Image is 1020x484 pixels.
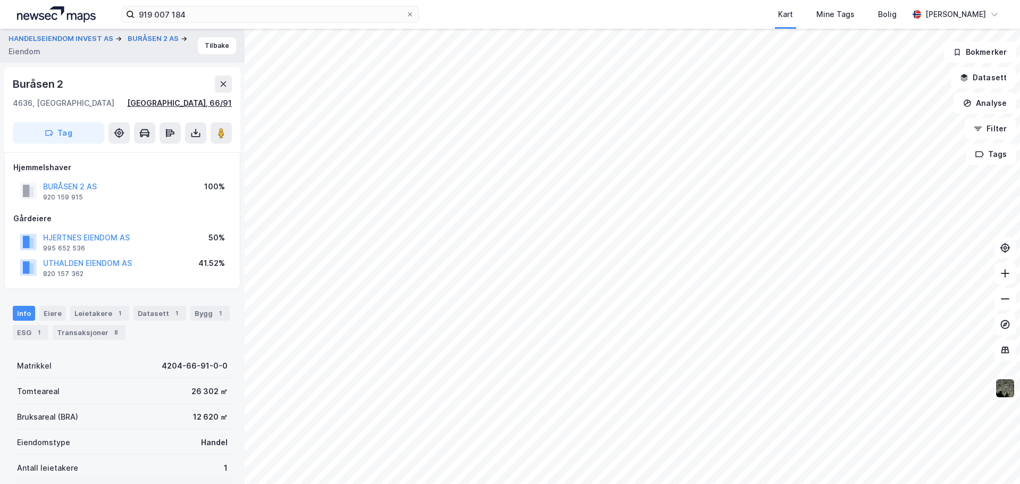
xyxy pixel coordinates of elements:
div: Eiendom [9,45,40,58]
button: HANDELSEIENDOM INVEST AS [9,34,115,44]
img: logo.a4113a55bc3d86da70a041830d287a7e.svg [17,6,96,22]
button: Tag [13,122,104,144]
div: Tomteareal [17,385,60,398]
div: 1 [114,308,125,319]
div: Leietakere [70,306,129,321]
div: Transaksjoner [53,325,126,340]
div: Matrikkel [17,360,52,372]
button: Datasett [951,67,1016,88]
div: 26 302 ㎡ [191,385,228,398]
div: Mine Tags [816,8,855,21]
div: 820 157 362 [43,270,83,278]
div: Antall leietakere [17,462,78,474]
div: Bygg [190,306,230,321]
div: Bruksareal (BRA) [17,411,78,423]
div: Bolig [878,8,897,21]
div: 995 652 536 [43,244,85,253]
div: 1 [224,462,228,474]
div: Handel [201,436,228,449]
button: BURÅSEN 2 AS [128,34,181,44]
div: Datasett [133,306,186,321]
div: Gårdeiere [13,212,231,225]
div: ESG [13,325,48,340]
div: Eiere [39,306,66,321]
div: 41.52% [198,257,225,270]
button: Analyse [954,93,1016,114]
div: 4636, [GEOGRAPHIC_DATA] [13,97,114,110]
button: Filter [965,118,1016,139]
input: Søk på adresse, matrikkel, gårdeiere, leietakere eller personer [135,6,406,22]
div: [PERSON_NAME] [925,8,986,21]
div: 8 [111,327,121,338]
div: 12 620 ㎡ [193,411,228,423]
div: Buråsen 2 [13,76,65,93]
button: Tags [966,144,1016,165]
div: Hjemmelshaver [13,161,231,174]
div: Eiendomstype [17,436,70,449]
iframe: Chat Widget [967,433,1020,484]
button: Bokmerker [944,41,1016,63]
img: 9k= [995,378,1015,398]
div: 4204-66-91-0-0 [162,360,228,372]
div: Info [13,306,35,321]
div: 1 [171,308,182,319]
div: 50% [208,231,225,244]
div: Kart [778,8,793,21]
div: 100% [204,180,225,193]
div: 1 [34,327,44,338]
div: 920 159 915 [43,193,83,202]
div: 1 [215,308,225,319]
button: Tilbake [198,37,236,54]
div: [GEOGRAPHIC_DATA], 66/91 [127,97,232,110]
